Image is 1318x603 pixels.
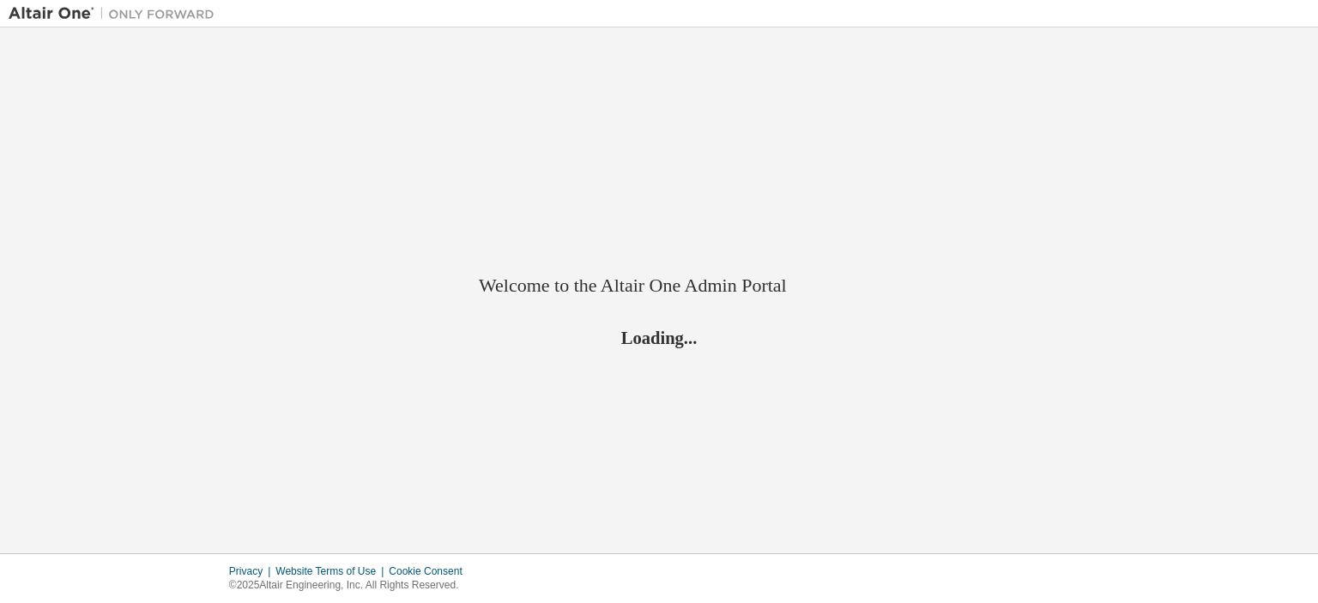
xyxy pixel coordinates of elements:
[479,274,839,298] h2: Welcome to the Altair One Admin Portal
[9,5,223,22] img: Altair One
[229,578,473,593] p: © 2025 Altair Engineering, Inc. All Rights Reserved.
[229,564,275,578] div: Privacy
[275,564,389,578] div: Website Terms of Use
[389,564,472,578] div: Cookie Consent
[479,326,839,348] h2: Loading...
